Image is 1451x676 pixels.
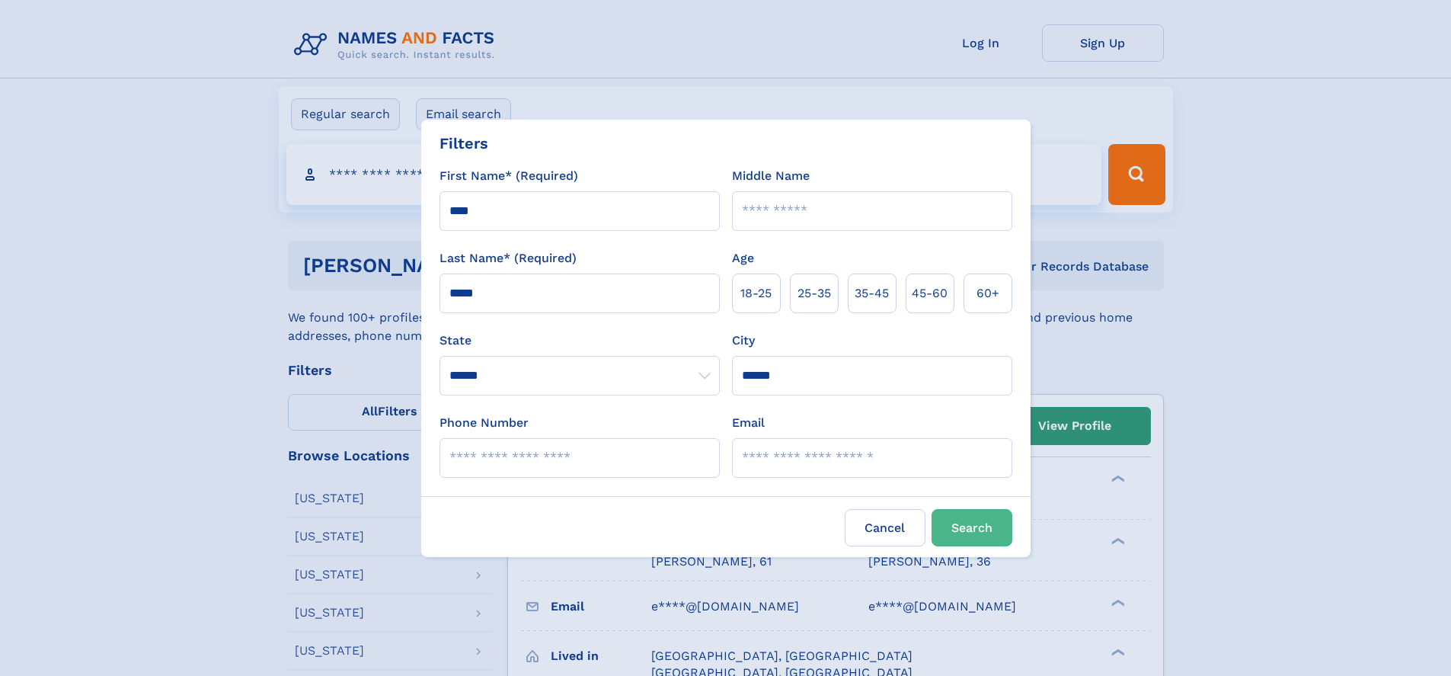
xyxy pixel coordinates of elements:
label: Email [732,414,765,432]
span: 60+ [976,284,999,303]
label: Age [732,249,754,268]
button: Search [932,509,1012,546]
div: Filters [439,132,488,155]
label: State [439,332,720,350]
label: First Name* (Required) [439,167,578,185]
label: Last Name* (Required) [439,249,577,268]
label: Middle Name [732,167,810,185]
label: Cancel [845,509,925,546]
span: 25‑35 [797,284,831,303]
label: City [732,332,755,350]
span: 18‑25 [740,284,772,303]
span: 35‑45 [855,284,889,303]
span: 45‑60 [912,284,948,303]
label: Phone Number [439,414,529,432]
